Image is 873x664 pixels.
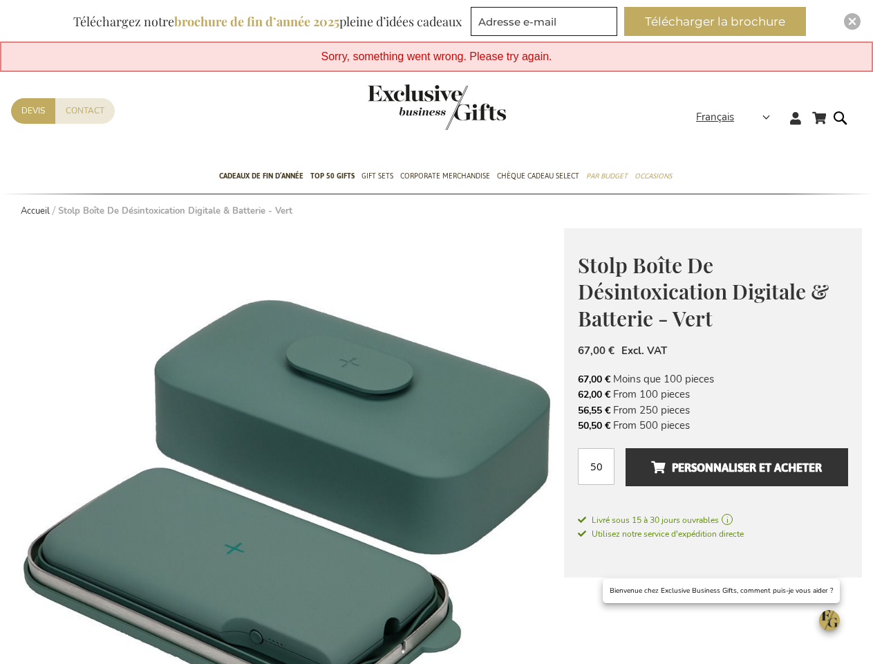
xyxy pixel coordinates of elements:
span: Utilisez notre service d'expédition directe [578,528,744,539]
b: brochure de fin d’année 2025 [174,13,339,30]
strong: Stolp Boîte De Désintoxication Digitale & Batterie - Vert [58,205,292,217]
input: Qté [578,448,614,485]
button: Télécharger la brochure [624,7,806,36]
button: Personnaliser et acheter [626,448,848,486]
span: TOP 50 Gifts [310,169,355,183]
div: Téléchargez notre pleine d’idées cadeaux [67,7,468,36]
a: store logo [368,84,437,130]
span: 56,55 € [578,404,610,417]
a: Utilisez notre service d'expédition directe [578,526,744,540]
span: Personnaliser et acheter [651,456,822,479]
span: Sorry, something went wrong. Please try again. [321,50,552,62]
input: Adresse e-mail [471,7,617,36]
span: Corporate Merchandise [400,169,490,183]
li: From 500 pieces [578,418,848,433]
a: Accueil [21,205,50,217]
span: Cadeaux de fin d’année [219,169,303,183]
a: Contact [55,98,115,124]
img: Close [848,17,856,26]
a: Livré sous 15 à 30 jours ouvrables [578,514,848,526]
span: Par budget [586,169,628,183]
span: 62,00 € [578,388,610,401]
img: Exclusive Business gifts logo [368,84,506,130]
div: Close [844,13,861,30]
li: From 250 pieces [578,403,848,418]
form: marketing offers and promotions [471,7,621,40]
span: Gift Sets [362,169,393,183]
li: From 100 pieces [578,387,848,402]
span: Occasions [635,169,672,183]
div: Français [696,109,779,125]
span: Stolp Boîte De Désintoxication Digitale & Batterie - Vert [578,251,829,332]
span: Excl. VAT [621,344,667,358]
span: 50,50 € [578,419,610,432]
span: Français [696,109,734,125]
li: Moins que 100 pieces [578,371,848,387]
span: 67,00 € [578,373,610,386]
a: Devis [11,98,55,124]
span: 67,00 € [578,344,614,358]
span: Chèque Cadeau Select [497,169,579,183]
